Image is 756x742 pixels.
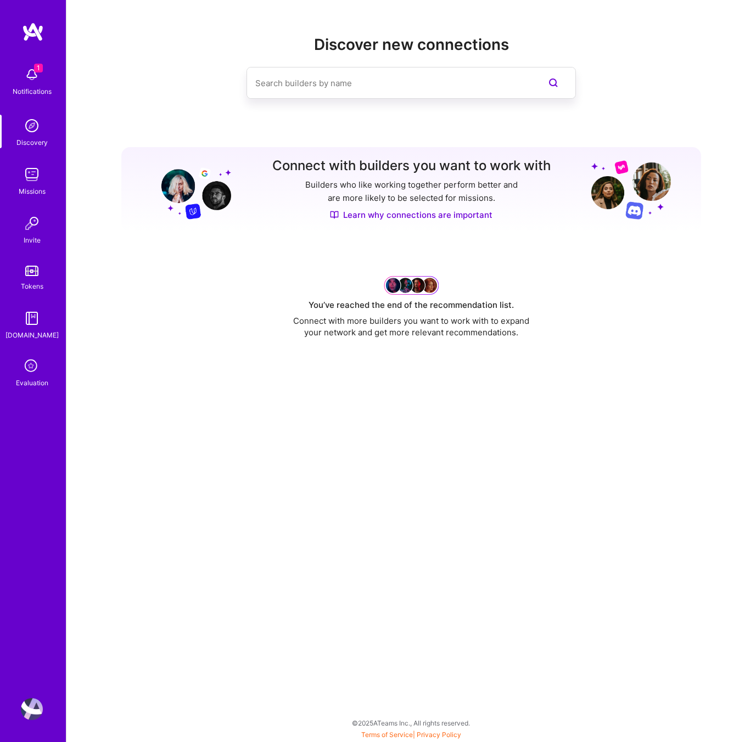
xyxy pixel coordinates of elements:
img: teamwork [21,164,43,185]
div: Notifications [13,86,52,97]
div: You’ve reached the end of the recommendation list. [309,299,514,311]
div: Discovery [16,137,48,148]
a: Terms of Service [361,730,413,739]
img: Discover [330,210,339,220]
span: | [361,730,461,739]
input: Search builders by name [255,69,523,97]
img: discovery [21,115,43,137]
img: Grow your network [152,159,231,220]
img: logo [22,22,44,42]
i: icon SearchPurple [547,76,560,89]
img: Grow your network [591,160,671,220]
a: User Avatar [18,698,46,720]
div: Tokens [21,280,43,292]
i: icon SelectionTeam [21,356,42,377]
h2: Discover new connections [121,36,701,54]
img: User Avatar [21,698,43,720]
h3: Connect with builders you want to work with [272,158,551,174]
div: Evaluation [16,377,48,389]
span: 1 [34,64,43,72]
img: Grow your network [384,276,439,294]
img: guide book [21,307,43,329]
div: [DOMAIN_NAME] [5,329,59,341]
div: Missions [19,185,46,197]
div: © 2025 ATeams Inc., All rights reserved. [66,709,756,737]
img: tokens [25,266,38,276]
a: Privacy Policy [417,730,461,739]
p: Builders who like working together perform better and are more likely to be selected for missions. [303,178,520,205]
img: Invite [21,212,43,234]
div: Connect with more builders you want to work with to expand your network and get more relevant rec... [285,315,537,338]
a: Learn why connections are important [330,209,492,221]
div: Invite [24,234,41,246]
img: bell [21,64,43,86]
